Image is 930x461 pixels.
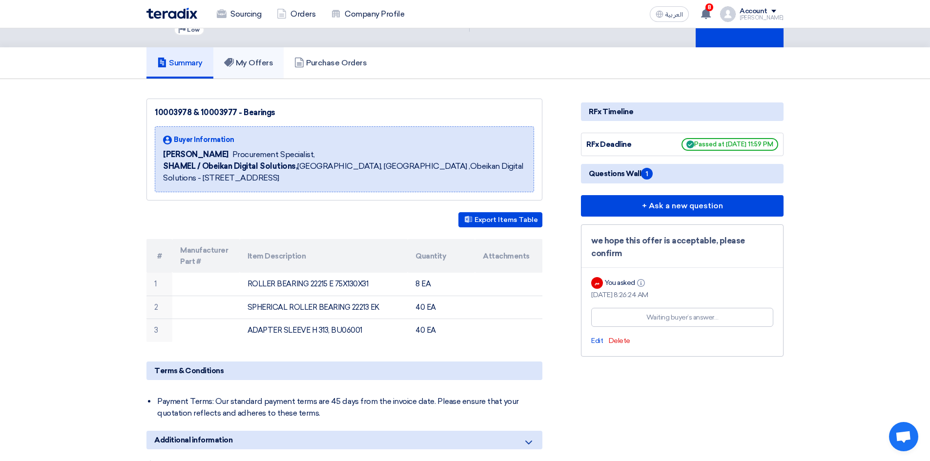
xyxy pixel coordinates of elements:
li: Payment Terms: Our standard payment terms are 45 days from the invoice date. Please ensure that y... [156,392,542,423]
h5: My Offers [224,58,273,68]
span: Questions Wall [589,168,653,180]
th: Manufacturer Part # [172,239,240,273]
a: Sourcing [209,3,269,25]
span: Low [187,26,200,33]
span: Edit [591,337,603,345]
span: Passed at [DATE] 11:59 PM [682,138,778,151]
td: 40 EA [408,319,475,342]
th: Quantity [408,239,475,273]
button: العربية [650,6,689,22]
div: مم [591,277,603,289]
div: You asked [605,278,647,288]
td: ADAPTER SLEEVE H 313, BU06001 [240,319,408,342]
th: Item Description [240,239,408,273]
a: Open chat [889,422,918,451]
img: profile_test.png [720,6,736,22]
div: Waiting buyer’s answer… [646,312,719,322]
td: 8 EA [408,273,475,296]
img: Teradix logo [146,8,197,19]
td: 2 [146,296,172,319]
a: Company Profile [323,3,412,25]
span: العربية [665,11,683,18]
a: My Offers [213,47,284,79]
b: SHAMEL / Obeikan Digital Solutions, [163,161,297,171]
div: [DATE] 8:26:24 AM [591,290,773,300]
div: [PERSON_NAME] [740,15,784,20]
td: 40 EA [408,296,475,319]
a: Orders [269,3,323,25]
a: Summary [146,47,213,79]
h5: Purchase Orders [294,58,367,68]
div: 10003978 & 10003977 - Bearings [155,107,534,119]
div: RFx Timeline [581,102,784,121]
span: Terms & Conditions [154,365,224,376]
a: Purchase Orders [284,47,377,79]
h5: Summary [157,58,203,68]
th: # [146,239,172,273]
span: Additional information [154,435,232,445]
td: SPHERICAL ROLLER BEARING 22213 EK [240,296,408,319]
span: 1 [641,168,653,180]
td: 1 [146,273,172,296]
div: we hope this offer is acceptable, please confirm [591,235,773,260]
span: Buyer Information [174,135,234,145]
span: Procurement Specialist, [232,149,315,160]
button: + Ask a new question [581,195,784,217]
div: RFx Deadline [586,139,660,150]
div: Account [740,7,767,16]
span: Delete [609,337,630,345]
button: Export Items Table [458,212,542,227]
span: 8 [705,3,713,11]
span: [GEOGRAPHIC_DATA], [GEOGRAPHIC_DATA] ,Obeikan Digital Solutions - [STREET_ADDRESS] [163,160,526,184]
td: 3 [146,319,172,342]
th: Attachments [475,239,542,273]
span: [PERSON_NAME] [163,149,228,160]
td: ROLLER BEARING 22215 E 75X130X31 [240,273,408,296]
